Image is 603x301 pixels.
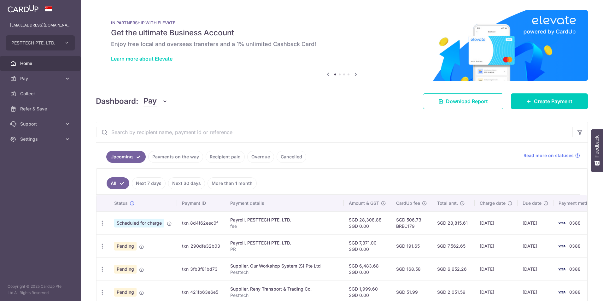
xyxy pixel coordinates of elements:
[524,152,574,159] span: Read more on statuses
[10,22,71,28] p: [EMAIL_ADDRESS][DOMAIN_NAME]
[96,10,588,81] img: Renovation banner
[114,200,128,206] span: Status
[344,234,391,257] td: SGD 7,371.00 SGD 0.00
[437,200,458,206] span: Total amt.
[475,234,518,257] td: [DATE]
[475,211,518,234] td: [DATE]
[20,106,62,112] span: Refer & Save
[553,195,601,211] th: Payment method
[114,219,164,227] span: Scheduled for charge
[96,122,572,142] input: Search by recipient name, payment id or reference
[569,266,581,272] span: 0388
[114,242,137,251] span: Pending
[230,263,339,269] div: Supplier. Our Workshop System (S) Pte Ltd
[524,152,580,159] a: Read more on statuses
[20,91,62,97] span: Collect
[432,257,475,280] td: SGD 6,652.26
[177,234,225,257] td: txn_290dfe32b03
[111,56,173,62] a: Learn more about Elevate
[475,257,518,280] td: [DATE]
[247,151,274,163] a: Overdue
[208,177,257,189] a: More than 1 month
[396,200,420,206] span: CardUp fee
[168,177,205,189] a: Next 30 days
[114,288,137,297] span: Pending
[20,60,62,67] span: Home
[423,93,503,109] a: Download Report
[569,289,581,295] span: 0388
[230,246,339,252] p: PR
[143,95,157,107] span: Pay
[230,269,339,275] p: Pesttech
[11,40,58,46] span: PESTTECH PTE. LTD.
[569,220,581,226] span: 0388
[391,211,432,234] td: SGD 506.73 BREC179
[591,129,603,172] button: Feedback - Show survey
[432,234,475,257] td: SGD 7,562.65
[569,243,581,249] span: 0388
[391,234,432,257] td: SGD 191.65
[20,136,62,142] span: Settings
[349,200,379,206] span: Amount & GST
[106,151,146,163] a: Upcoming
[555,219,568,227] img: Bank Card
[277,151,306,163] a: Cancelled
[177,257,225,280] td: txn_3fb3f81bd73
[111,28,573,38] h5: Get the ultimate Business Account
[344,257,391,280] td: SGD 6,483.68 SGD 0.00
[555,242,568,250] img: Bank Card
[518,234,553,257] td: [DATE]
[511,93,588,109] a: Create Payment
[446,97,488,105] span: Download Report
[20,75,62,82] span: Pay
[518,257,553,280] td: [DATE]
[230,240,339,246] div: Payroll. PESTTECH PTE. LTD.
[111,20,573,25] p: IN PARTNERSHIP WITH ELEVATE
[6,35,75,50] button: PESTTECH PTE. LTD.
[391,257,432,280] td: SGD 168.58
[594,135,600,157] span: Feedback
[107,177,129,189] a: All
[518,211,553,234] td: [DATE]
[143,95,168,107] button: Pay
[555,288,568,296] img: Bank Card
[177,195,225,211] th: Payment ID
[230,286,339,292] div: Supplier. Reny Transport & Trading Co.
[523,200,542,206] span: Due date
[177,211,225,234] td: txn_8d4f62eec0f
[230,223,339,229] p: fee
[480,200,506,206] span: Charge date
[114,265,137,274] span: Pending
[96,96,138,107] h4: Dashboard:
[8,5,38,13] img: CardUp
[555,265,568,273] img: Bank Card
[20,121,62,127] span: Support
[230,217,339,223] div: Payroll. PESTTECH PTE. LTD.
[111,40,573,48] h6: Enjoy free local and overseas transfers and a 1% unlimited Cashback Card!
[344,211,391,234] td: SGD 28,308.88 SGD 0.00
[225,195,344,211] th: Payment details
[534,97,572,105] span: Create Payment
[206,151,245,163] a: Recipient paid
[432,211,475,234] td: SGD 28,815.61
[230,292,339,298] p: Pesttech
[132,177,166,189] a: Next 7 days
[148,151,203,163] a: Payments on the way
